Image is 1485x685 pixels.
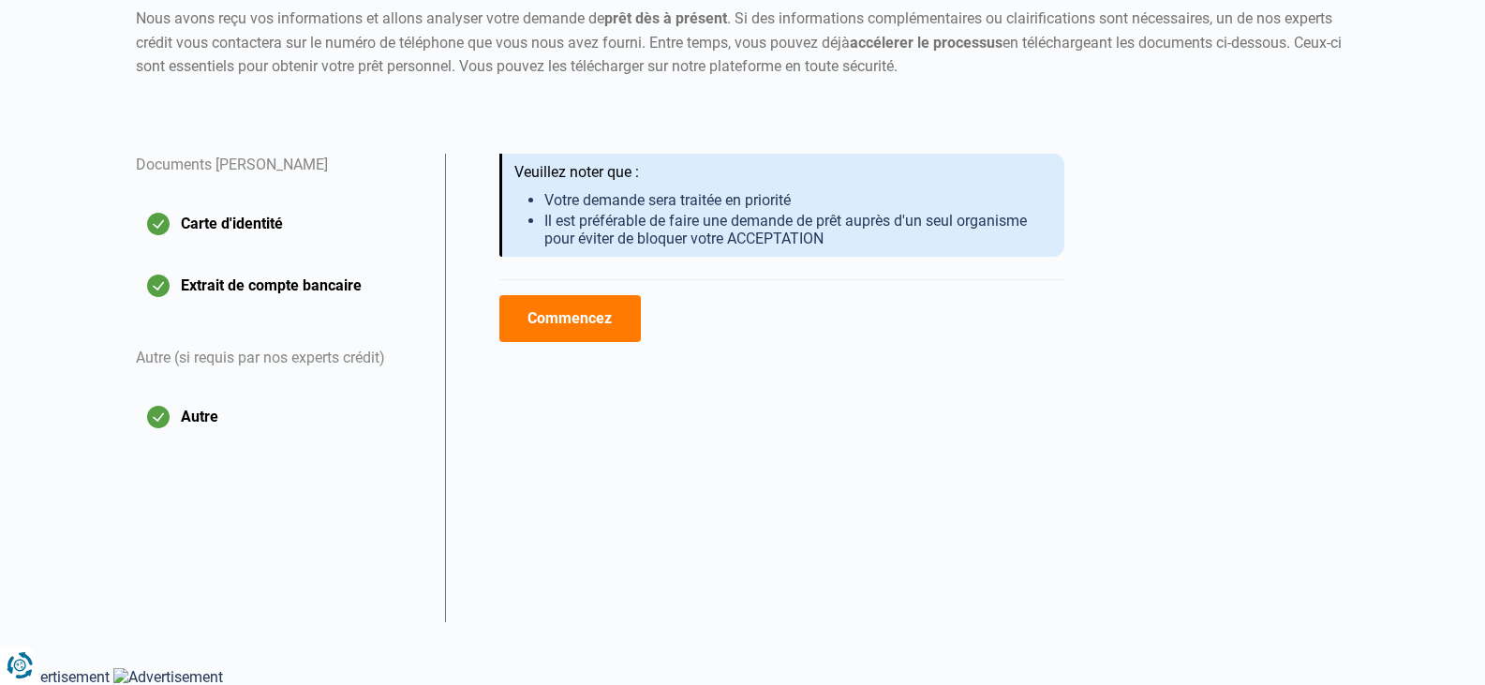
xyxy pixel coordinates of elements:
[136,7,1350,79] div: Nous avons reçu vos informations et allons analyser votre demande de . Si des informations complé...
[514,163,1049,182] div: Veuillez noter que :
[136,154,423,201] div: Documents [PERSON_NAME]
[544,212,1049,247] li: Il est préférable de faire une demande de prêt auprès d'un seul organisme pour éviter de bloquer ...
[136,324,423,394] div: Autre (si requis par nos experts crédit)
[604,9,727,27] strong: prêt dès à présent
[544,191,1049,209] li: Votre demande sera traitée en priorité
[499,295,641,342] button: Commencez
[136,262,423,309] button: Extrait de compte bancaire
[850,34,1002,52] strong: accélerer le processus
[136,394,423,440] button: Autre
[136,201,423,247] button: Carte d'identité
